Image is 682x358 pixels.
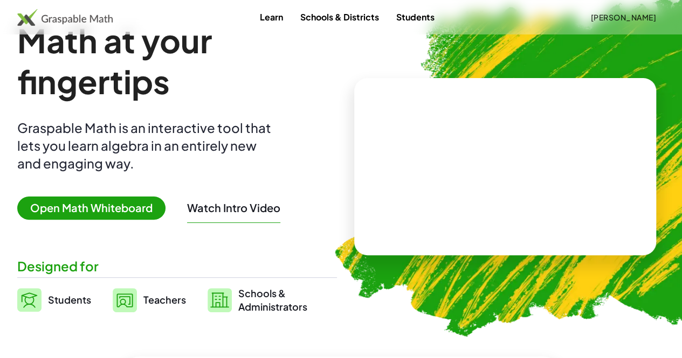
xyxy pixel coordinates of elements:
[143,293,186,306] span: Teachers
[48,293,91,306] span: Students
[113,288,137,312] img: svg%3e
[187,201,280,215] button: Watch Intro Video
[17,20,337,102] h1: Math at your fingertips
[251,7,292,27] a: Learn
[424,126,586,207] video: What is this? This is dynamic math notation. Dynamic math notation plays a central role in how Gr...
[17,196,166,220] span: Open Math Whiteboard
[17,119,276,172] div: Graspable Math is an interactive tool that lets you learn algebra in an entirely new and engaging...
[113,286,186,313] a: Teachers
[582,8,665,27] button: [PERSON_NAME]
[208,286,307,313] a: Schools &Administrators
[292,7,388,27] a: Schools & Districts
[590,12,656,22] span: [PERSON_NAME]
[388,7,443,27] a: Students
[17,286,91,313] a: Students
[238,286,307,313] span: Schools & Administrators
[17,288,42,312] img: svg%3e
[17,203,174,214] a: Open Math Whiteboard
[17,257,337,275] div: Designed for
[208,288,232,312] img: svg%3e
